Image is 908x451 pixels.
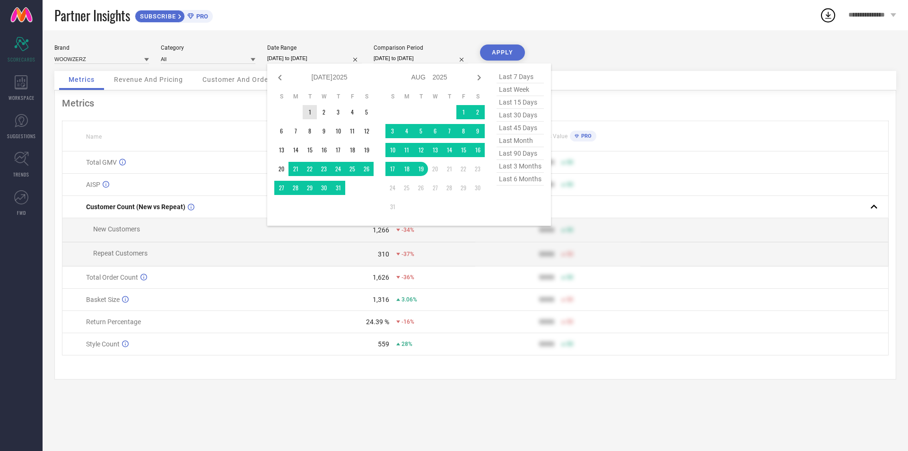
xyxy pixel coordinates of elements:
th: Monday [288,93,303,100]
td: Fri Jul 25 2025 [345,162,359,176]
td: Fri Aug 08 2025 [456,124,471,138]
div: Previous month [274,72,286,83]
td: Thu Aug 28 2025 [442,181,456,195]
span: 50 [567,341,573,347]
div: Comparison Period [374,44,468,51]
span: Total Order Count [86,274,138,281]
div: 1,316 [373,296,389,303]
div: 9999 [539,250,554,258]
td: Tue Aug 26 2025 [414,181,428,195]
div: 9999 [539,296,554,303]
th: Tuesday [414,93,428,100]
span: Revenue And Pricing [114,76,183,83]
th: Wednesday [317,93,331,100]
td: Tue Aug 05 2025 [414,124,428,138]
input: Select date range [267,53,362,63]
td: Mon Jul 21 2025 [288,162,303,176]
td: Sat Aug 02 2025 [471,105,485,119]
td: Fri Aug 22 2025 [456,162,471,176]
td: Mon Aug 04 2025 [400,124,414,138]
div: 9999 [539,340,554,348]
td: Sat Jul 12 2025 [359,124,374,138]
span: last 90 days [497,147,544,160]
span: FWD [17,209,26,216]
span: last week [497,83,544,96]
div: 9999 [539,274,554,281]
td: Thu Jul 17 2025 [331,143,345,157]
span: Customer And Orders [202,76,275,83]
td: Tue Jul 15 2025 [303,143,317,157]
div: Metrics [62,97,889,109]
span: 3.06% [402,296,417,303]
span: Name [86,133,102,140]
td: Mon Aug 25 2025 [400,181,414,195]
td: Wed Aug 13 2025 [428,143,442,157]
span: WORKSPACE [9,94,35,101]
td: Sat Aug 09 2025 [471,124,485,138]
button: APPLY [480,44,525,61]
div: Date Range [267,44,362,51]
td: Tue Aug 12 2025 [414,143,428,157]
span: last 15 days [497,96,544,109]
div: 1,266 [373,226,389,234]
div: 9999 [539,226,554,234]
th: Thursday [331,93,345,100]
td: Sat Jul 19 2025 [359,143,374,157]
td: Sat Jul 26 2025 [359,162,374,176]
span: -36% [402,274,414,281]
span: PRO [579,133,592,139]
span: PRO [194,13,208,20]
span: 28% [402,341,412,347]
td: Sun Jul 27 2025 [274,181,288,195]
span: SCORECARDS [8,56,35,63]
span: last 7 days [497,71,544,83]
td: Fri Jul 11 2025 [345,124,359,138]
span: SUBSCRIBE [135,13,178,20]
span: New Customers [93,225,140,233]
th: Monday [400,93,414,100]
div: 310 [378,250,389,258]
td: Thu Jul 31 2025 [331,181,345,195]
td: Thu Aug 14 2025 [442,143,456,157]
div: Category [161,44,255,51]
div: 24.39 % [366,318,389,326]
td: Sun Aug 24 2025 [385,181,400,195]
span: Metrics [69,76,95,83]
span: SUGGESTIONS [7,133,36,140]
span: last 30 days [497,109,544,122]
td: Fri Jul 18 2025 [345,143,359,157]
td: Thu Aug 21 2025 [442,162,456,176]
div: 1,626 [373,274,389,281]
td: Fri Jul 04 2025 [345,105,359,119]
td: Sat Aug 16 2025 [471,143,485,157]
span: last 6 months [497,173,544,186]
td: Sun Aug 10 2025 [385,143,400,157]
div: Open download list [820,7,837,24]
td: Tue Aug 19 2025 [414,162,428,176]
td: Mon Jul 14 2025 [288,143,303,157]
span: TRENDS [13,171,29,178]
span: Repeat Customers [93,249,148,257]
td: Wed Jul 09 2025 [317,124,331,138]
a: SUBSCRIBEPRO [135,8,213,23]
span: Customer Count (New vs Repeat) [86,203,185,211]
span: Basket Size [86,296,120,303]
th: Sunday [274,93,288,100]
span: 50 [567,159,573,166]
td: Mon Jul 28 2025 [288,181,303,195]
td: Wed Jul 30 2025 [317,181,331,195]
th: Friday [456,93,471,100]
span: last 3 months [497,160,544,173]
th: Sunday [385,93,400,100]
td: Thu Jul 24 2025 [331,162,345,176]
td: Wed Aug 06 2025 [428,124,442,138]
td: Fri Aug 01 2025 [456,105,471,119]
span: last month [497,134,544,147]
th: Wednesday [428,93,442,100]
td: Sat Aug 30 2025 [471,181,485,195]
th: Saturday [359,93,374,100]
span: 50 [567,251,573,257]
span: last 45 days [497,122,544,134]
td: Mon Aug 18 2025 [400,162,414,176]
td: Sun Jul 20 2025 [274,162,288,176]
